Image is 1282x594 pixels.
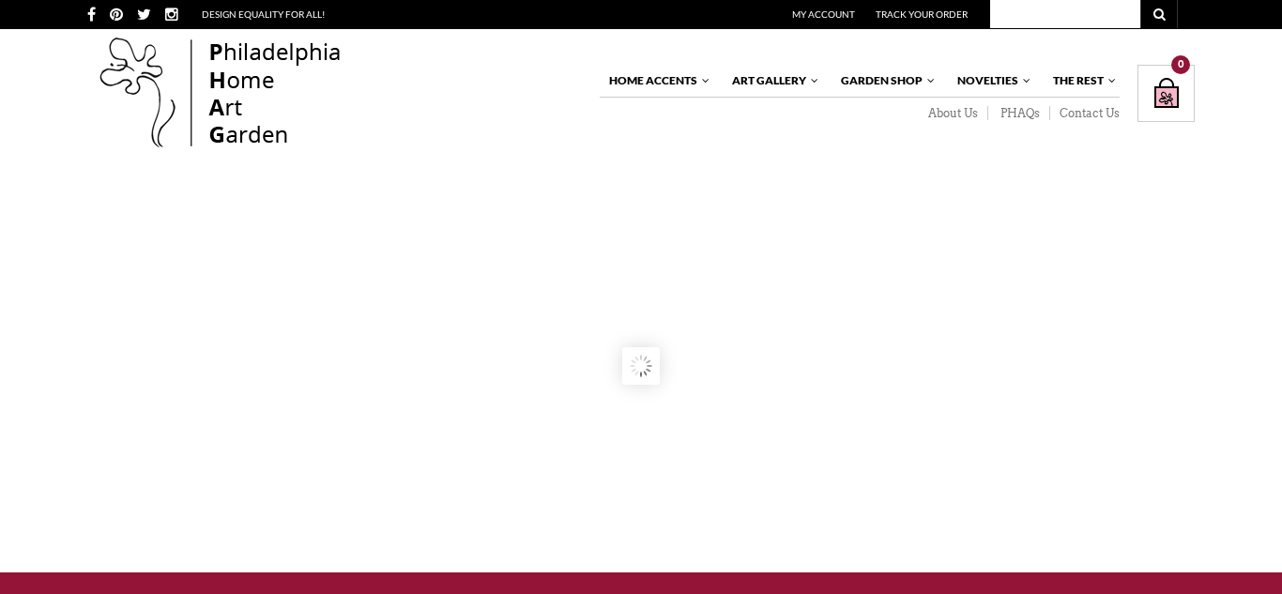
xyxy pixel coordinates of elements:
[948,65,1032,97] a: Novelties
[1044,65,1118,97] a: The Rest
[600,65,711,97] a: Home Accents
[1171,55,1190,74] div: 0
[1050,106,1120,121] a: Contact Us
[723,65,820,97] a: Art Gallery
[832,65,937,97] a: Garden Shop
[876,8,968,20] a: Track Your Order
[792,8,855,20] a: My Account
[916,106,988,121] a: About Us
[988,106,1050,121] a: PHAQs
